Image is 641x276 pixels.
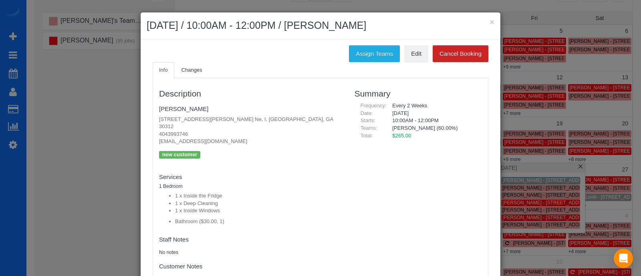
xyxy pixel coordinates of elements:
div: 10:00AM - 12:00PM [386,117,482,125]
h4: Customer Notes [159,263,343,270]
li: 1 x Inside the Fridge [175,192,343,200]
a: Info [153,62,174,79]
span: Date: [361,110,373,116]
h2: [DATE] / 10:00AM - 12:00PM / [PERSON_NAME] [147,18,494,33]
p: [STREET_ADDRESS][PERSON_NAME] Ne, I, [GEOGRAPHIC_DATA], GA 30312 4043993746 [EMAIL_ADDRESS][DOMAI... [159,116,343,145]
h4: Staff Notes [159,236,343,243]
button: × [490,18,494,26]
h3: Description [159,89,343,98]
h4: Services [159,174,343,181]
span: $265.00 [392,133,411,139]
div: Every 2 Weeks [386,102,482,110]
span: Total: [361,133,373,139]
span: Frequency: [361,103,387,109]
span: Info [159,67,168,73]
a: [PERSON_NAME] [159,105,208,112]
li: 1 x Deep Cleaning [175,200,343,208]
span: Teams: [361,125,377,131]
span: Starts: [361,117,376,123]
pre: No notes [159,249,343,256]
h3: Summary [355,89,482,98]
p: new customer [159,151,200,159]
div: [DATE] [386,110,482,117]
div: Open Intercom Messenger [614,249,633,268]
button: Assign Teams [349,45,400,62]
a: Changes [175,62,209,79]
li: 1 x Inside Windows [175,207,343,215]
li: Bathroom ($30.00, 1) [175,218,343,226]
a: Edit [404,45,428,62]
li: [PERSON_NAME] (60.00%) [392,125,476,132]
button: Cancel Booking [433,45,488,62]
span: Changes [181,67,202,73]
h5: 1 Bedroom [159,184,343,189]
